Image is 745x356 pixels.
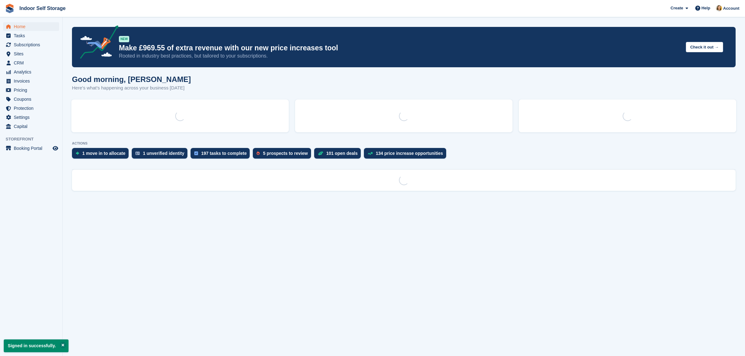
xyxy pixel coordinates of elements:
[72,75,191,84] h1: Good morning, [PERSON_NAME]
[314,148,364,162] a: 101 open deals
[14,22,51,31] span: Home
[3,49,59,58] a: menu
[135,151,140,155] img: verify_identity-adf6edd0f0f0b5bbfe63781bf79b02c33cf7c696d77639b501bdc392416b5a36.svg
[14,113,51,122] span: Settings
[671,5,683,11] span: Create
[201,151,247,156] div: 197 tasks to complete
[72,84,191,92] p: Here's what's happening across your business [DATE]
[119,43,681,53] p: Make £969.55 of extra revenue with our new price increases tool
[75,25,119,61] img: price-adjustments-announcement-icon-8257ccfd72463d97f412b2fc003d46551f7dbcb40ab6d574587a9cd5c0d94...
[5,4,14,13] img: stora-icon-8386f47178a22dfd0bd8f6a31ec36ba5ce8667c1dd55bd0f319d3a0aa187defe.svg
[119,53,681,59] p: Rooted in industry best practices, but tailored to your subscriptions.
[17,3,68,13] a: Indoor Self Storage
[14,144,51,153] span: Booking Portal
[14,122,51,131] span: Capital
[3,40,59,49] a: menu
[318,151,323,155] img: deal-1b604bf984904fb50ccaf53a9ad4b4a5d6e5aea283cecdc64d6e3604feb123c2.svg
[52,145,59,152] a: Preview store
[14,86,51,94] span: Pricing
[686,42,723,52] button: Check it out →
[72,148,132,162] a: 1 move in to allocate
[3,122,59,131] a: menu
[82,151,125,156] div: 1 move in to allocate
[702,5,710,11] span: Help
[14,49,51,58] span: Sites
[3,95,59,104] a: menu
[72,141,736,145] p: ACTIONS
[14,31,51,40] span: Tasks
[326,151,358,156] div: 101 open deals
[191,148,253,162] a: 197 tasks to complete
[368,152,373,155] img: price_increase_opportunities-93ffe204e8149a01c8c9dc8f82e8f89637d9d84a8eef4429ea346261dce0b2c0.svg
[376,151,443,156] div: 134 price increase opportunities
[14,58,51,67] span: CRM
[14,68,51,76] span: Analytics
[14,104,51,113] span: Protection
[3,77,59,85] a: menu
[14,77,51,85] span: Invoices
[14,95,51,104] span: Coupons
[716,5,722,11] img: Emma Higgins
[132,148,191,162] a: 1 unverified identity
[3,68,59,76] a: menu
[6,136,62,142] span: Storefront
[4,339,69,352] p: Signed in successfully.
[3,58,59,67] a: menu
[3,104,59,113] a: menu
[3,31,59,40] a: menu
[119,36,129,42] div: NEW
[3,113,59,122] a: menu
[3,86,59,94] a: menu
[3,22,59,31] a: menu
[194,151,198,155] img: task-75834270c22a3079a89374b754ae025e5fb1db73e45f91037f5363f120a921f8.svg
[76,151,79,155] img: move_ins_to_allocate_icon-fdf77a2bb77ea45bf5b3d319d69a93e2d87916cf1d5bf7949dd705db3b84f3ca.svg
[364,148,449,162] a: 134 price increase opportunities
[257,151,260,155] img: prospect-51fa495bee0391a8d652442698ab0144808aea92771e9ea1ae160a38d050c398.svg
[723,5,739,12] span: Account
[143,151,184,156] div: 1 unverified identity
[3,144,59,153] a: menu
[263,151,308,156] div: 5 prospects to review
[14,40,51,49] span: Subscriptions
[253,148,314,162] a: 5 prospects to review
